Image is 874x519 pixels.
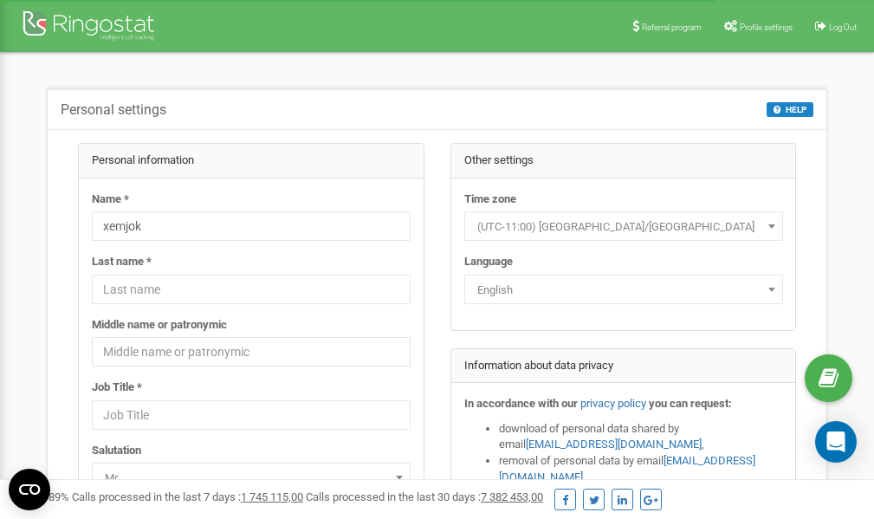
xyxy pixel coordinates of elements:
[464,254,513,270] label: Language
[92,317,227,334] label: Middle name or patronymic
[92,443,141,459] label: Salutation
[61,102,166,118] h5: Personal settings
[92,380,142,396] label: Job Title *
[241,490,303,503] u: 1 745 115,00
[464,397,578,410] strong: In accordance with our
[829,23,857,32] span: Log Out
[649,397,732,410] strong: you can request:
[98,466,405,490] span: Mr.
[642,23,702,32] span: Referral program
[92,191,129,208] label: Name *
[464,191,516,208] label: Time zone
[740,23,793,32] span: Profile settings
[499,453,783,485] li: removal of personal data by email ,
[451,349,796,384] div: Information about data privacy
[92,463,411,492] span: Mr.
[451,144,796,178] div: Other settings
[92,400,411,430] input: Job Title
[72,490,303,503] span: Calls processed in the last 7 days :
[92,337,411,367] input: Middle name or patronymic
[481,490,543,503] u: 7 382 453,00
[464,275,783,304] span: English
[9,469,50,510] button: Open CMP widget
[306,490,543,503] span: Calls processed in the last 30 days :
[79,144,424,178] div: Personal information
[499,421,783,453] li: download of personal data shared by email ,
[92,254,152,270] label: Last name *
[92,211,411,241] input: Name
[464,211,783,241] span: (UTC-11:00) Pacific/Midway
[526,438,702,451] a: [EMAIL_ADDRESS][DOMAIN_NAME]
[470,215,777,239] span: (UTC-11:00) Pacific/Midway
[92,275,411,304] input: Last name
[767,102,813,117] button: HELP
[470,278,777,302] span: English
[580,397,646,410] a: privacy policy
[815,421,857,463] div: Open Intercom Messenger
